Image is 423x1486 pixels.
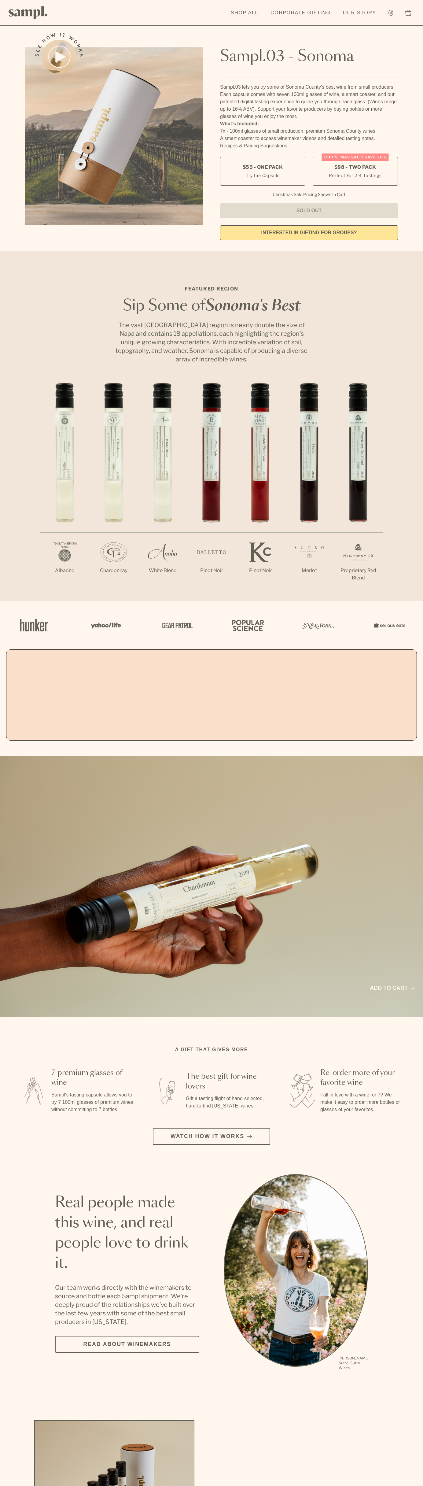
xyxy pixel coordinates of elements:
p: Albarino [40,567,89,574]
small: Try the Capsule [246,172,280,179]
p: Pinot Noir [187,567,236,574]
img: Artboard_3_0b291449-6e8c-4d07-b2c2-3f3601a19cd1_x450.png [300,612,336,638]
li: 2 / 7 [89,383,138,594]
button: Sold Out [220,203,398,218]
h2: Sip Some of [114,299,309,313]
li: 4 / 7 [187,383,236,594]
a: Corporate Gifting [267,6,334,20]
a: interested in gifting for groups? [220,225,398,240]
h2: Real people made this wine, and real people love to drink it. [55,1193,199,1273]
li: 7 / 7 [334,383,383,601]
img: Artboard_6_04f9a106-072f-468a-bdd7-f11783b05722_x450.png [87,612,123,638]
img: Artboard_1_c8cd28af-0030-4af1-819c-248e302c7f06_x450.png [16,612,53,638]
a: Read about Winemakers [55,1336,199,1353]
p: Fall in love with a wine, or 7? We make it easy to order more bottles or glasses of your favorites. [320,1091,403,1113]
span: $55 - One Pack [243,164,283,171]
h3: Re-order more of your favorite wine [320,1068,403,1088]
img: Artboard_5_7fdae55a-36fd-43f7-8bfd-f74a06a2878e_x450.png [158,612,194,638]
p: White Blend [138,567,187,574]
h3: The best gift for wine lovers [186,1072,269,1091]
p: Merlot [285,567,334,574]
li: 5 / 7 [236,383,285,594]
p: Pinot Noir [236,567,285,574]
li: Christmas Sale Pricing Shown In Cart [270,192,348,197]
button: Watch how it works [153,1128,270,1145]
p: Our team works directly with the winemakers to source and bottle each Sampl shipment. We’re deepl... [55,1283,199,1326]
p: Sampl's tasting capsule allows you to try 7 100ml glasses of premium wines without committing to ... [51,1091,134,1113]
li: 6 / 7 [285,383,334,594]
img: Artboard_7_5b34974b-f019-449e-91fb-745f8d0877ee_x450.png [370,612,407,638]
li: A smart coaster to access winemaker videos and detailed tasting notes. [220,135,398,142]
div: Sampl.03 lets you try some of Sonoma County's best wine from small producers. Each capsule comes ... [220,83,398,120]
a: Shop All [228,6,261,20]
div: Christmas SALE! Save 20% [322,153,389,161]
ul: carousel [224,1174,368,1371]
p: [PERSON_NAME] Sutro, Sutro Wines [339,1356,368,1370]
img: Sampl logo [9,6,48,19]
strong: What’s Included: [220,121,259,126]
p: The vast [GEOGRAPHIC_DATA] region is nearly double the size of Napa and contains 18 appellations,... [114,321,309,364]
li: 1 / 7 [40,383,89,594]
button: See how it works [42,40,76,74]
h2: A gift that gives more [175,1046,248,1053]
p: Proprietary Red Blend [334,567,383,582]
p: Gift a tasting flight of hand-selected, hard-to-find [US_STATE] wines. [186,1095,269,1110]
span: $88 - Two Pack [334,164,376,171]
p: Featured Region [114,285,309,293]
div: slide 1 [224,1174,368,1371]
h1: Sampl.03 - Sonoma [220,47,398,66]
a: Add to cart [370,984,414,992]
li: 7x - 100ml glasses of small production, premium Sonoma County wines [220,128,398,135]
img: Artboard_4_28b4d326-c26e-48f9-9c80-911f17d6414e_x450.png [229,612,265,638]
h3: 7 premium glasses of wine [51,1068,134,1088]
p: Chardonnay [89,567,138,574]
li: 3 / 7 [138,383,187,594]
a: Our Story [340,6,379,20]
img: Sampl.03 - Sonoma [25,47,203,225]
li: Recipes & Pairing Suggestions [220,142,398,150]
em: Sonoma's Best [205,299,300,313]
small: Perfect For 2-4 Tastings [329,172,381,179]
